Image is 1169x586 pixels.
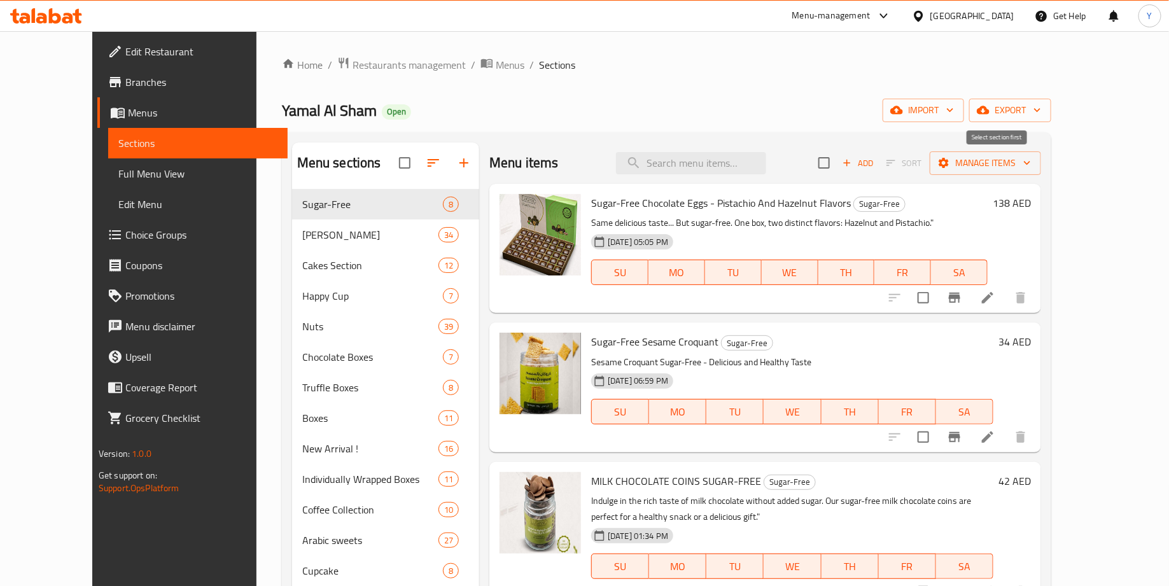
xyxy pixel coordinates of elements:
a: Choice Groups [97,220,288,250]
span: Edit Restaurant [125,44,277,59]
a: Menus [97,97,288,128]
span: Select all sections [391,150,418,176]
span: Boxes [302,410,438,426]
span: Individually Wrapped Boxes [302,471,438,487]
span: 16 [439,443,458,455]
button: TH [822,399,879,424]
button: WE [764,399,821,424]
button: FR [879,554,936,579]
button: Branch-specific-item [939,283,970,313]
a: Full Menu View [108,158,288,189]
span: TH [823,263,870,282]
div: Sugar-Free [764,475,816,490]
span: TU [711,557,759,576]
div: [GEOGRAPHIC_DATA] [930,9,1014,23]
button: FR [879,399,936,424]
a: Support.OpsPlatform [99,480,179,496]
div: Coffee Collection10 [292,494,479,525]
span: Coverage Report [125,380,277,395]
button: WE [762,260,818,285]
span: Edit Menu [118,197,277,212]
span: [DATE] 01:34 PM [603,530,673,542]
div: items [438,319,459,334]
h2: Menu items [489,153,559,172]
span: Add [841,156,875,171]
div: Sugar-Free8 [292,189,479,220]
a: Coupons [97,250,288,281]
div: Arabic sweets [302,533,438,548]
div: Arabic sweets27 [292,525,479,555]
span: Get support on: [99,467,157,484]
p: Same delicious taste... But sugar-free. One box, two distinct flavors: Hazelnut and Pistachio." [591,215,988,231]
button: MO [648,260,705,285]
span: Select section [811,150,837,176]
button: SA [931,260,988,285]
div: items [443,349,459,365]
div: Individually Wrapped Boxes11 [292,464,479,494]
span: Sugar-Free Chocolate Eggs - Pistachio And Hazelnut Flavors [591,193,851,213]
span: Restaurants management [353,57,466,73]
div: New Arrival ! [302,441,438,456]
button: TU [706,399,764,424]
span: import [893,102,954,118]
span: 10 [439,504,458,516]
div: Sugar-Free [853,197,906,212]
a: Edit menu item [980,429,995,445]
span: Chocolate Boxes [302,349,443,365]
div: Happy Cup7 [292,281,479,311]
span: FR [884,557,931,576]
span: [PERSON_NAME] [302,227,438,242]
a: Home [282,57,323,73]
button: FR [874,260,931,285]
input: search [616,152,766,174]
span: SA [936,263,983,282]
a: Restaurants management [337,57,466,73]
a: Upsell [97,342,288,372]
span: Manage items [940,155,1031,171]
span: MO [654,263,700,282]
button: TH [818,260,875,285]
span: Sugar-Free [764,475,815,489]
div: [PERSON_NAME]34 [292,220,479,250]
p: Sesame Croquant Sugar-Free - Delicious and Healthy Taste [591,354,993,370]
span: WE [767,263,813,282]
img: MILK CHOCOLATE COINS SUGAR-FREE [500,472,581,554]
a: Sections [108,128,288,158]
div: items [443,563,459,578]
div: Cakes Section12 [292,250,479,281]
span: WE [769,557,816,576]
span: 7 [444,351,458,363]
button: import [883,99,964,122]
div: items [443,288,459,303]
span: Menus [496,57,525,73]
span: Select to update [910,424,937,450]
div: Sugar-Free [721,335,773,351]
a: Edit Menu [108,189,288,220]
button: TU [705,260,762,285]
a: Menus [480,57,525,73]
span: Menus [128,105,277,120]
div: Cupcake8 [292,555,479,586]
a: Edit Restaurant [97,36,288,67]
div: Menu-management [792,8,871,24]
li: / [328,57,332,73]
span: Version: [99,445,130,462]
span: [DATE] 06:59 PM [603,375,673,387]
span: Happy Cup [302,288,443,303]
a: Branches [97,67,288,97]
span: Sugar-Free [722,336,773,351]
h6: 42 AED [998,472,1031,490]
span: Cupcake [302,563,443,578]
span: 34 [439,229,458,241]
div: items [438,258,459,273]
a: Menu disclaimer [97,311,288,342]
span: export [979,102,1041,118]
span: 12 [439,260,458,272]
div: items [443,197,459,212]
span: Choice Groups [125,227,277,242]
div: Nuts39 [292,311,479,342]
span: Branches [125,74,277,90]
span: Promotions [125,288,277,303]
span: Nuts [302,319,438,334]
